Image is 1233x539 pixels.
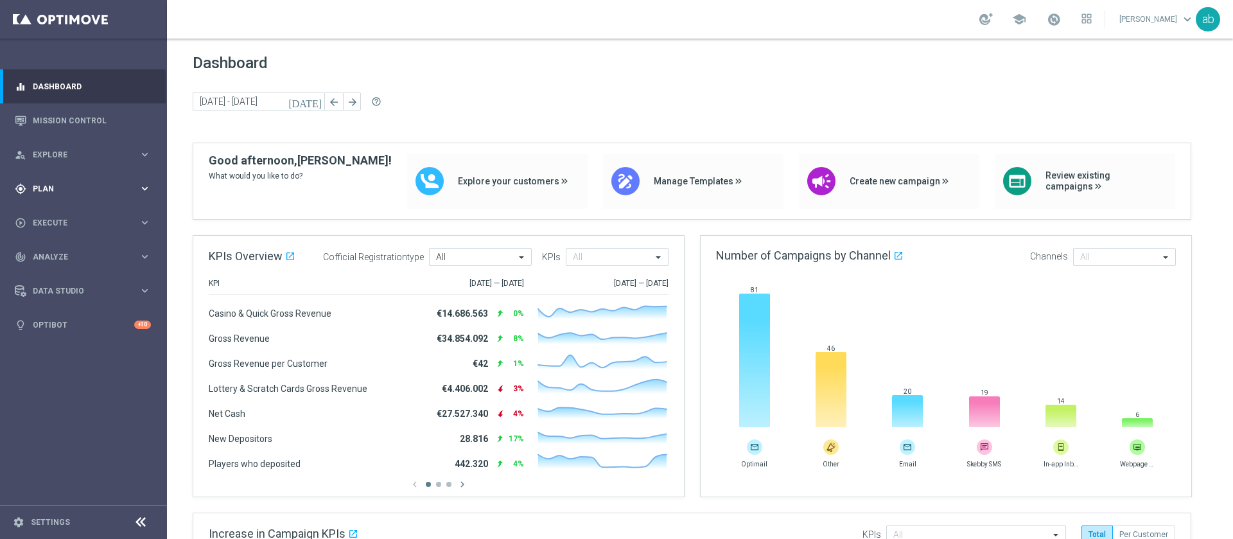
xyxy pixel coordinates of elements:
[14,218,152,228] button: play_circle_outline Execute keyboard_arrow_right
[15,251,26,263] i: track_changes
[15,103,151,137] div: Mission Control
[33,287,139,295] span: Data Studio
[14,252,152,262] button: track_changes Analyze keyboard_arrow_right
[139,285,151,297] i: keyboard_arrow_right
[139,182,151,195] i: keyboard_arrow_right
[139,216,151,229] i: keyboard_arrow_right
[139,251,151,263] i: keyboard_arrow_right
[15,149,139,161] div: Explore
[33,69,151,103] a: Dashboard
[33,185,139,193] span: Plan
[15,149,26,161] i: person_search
[15,183,26,195] i: gps_fixed
[14,320,152,330] button: lightbulb Optibot +10
[31,518,70,526] a: Settings
[33,103,151,137] a: Mission Control
[33,253,139,261] span: Analyze
[134,321,151,329] div: +10
[33,151,139,159] span: Explore
[15,183,139,195] div: Plan
[33,308,134,342] a: Optibot
[15,285,139,297] div: Data Studio
[14,116,152,126] button: Mission Control
[15,217,139,229] div: Execute
[15,251,139,263] div: Analyze
[15,69,151,103] div: Dashboard
[15,81,26,93] i: equalizer
[1118,10,1196,29] a: [PERSON_NAME]keyboard_arrow_down
[1180,12,1194,26] span: keyboard_arrow_down
[1012,12,1026,26] span: school
[15,308,151,342] div: Optibot
[139,148,151,161] i: keyboard_arrow_right
[15,319,26,331] i: lightbulb
[13,517,24,528] i: settings
[14,150,152,160] button: person_search Explore keyboard_arrow_right
[14,82,152,92] button: equalizer Dashboard
[14,286,152,296] button: Data Studio keyboard_arrow_right
[15,217,26,229] i: play_circle_outline
[1196,7,1220,31] div: ab
[14,184,152,194] button: gps_fixed Plan keyboard_arrow_right
[33,219,139,227] span: Execute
